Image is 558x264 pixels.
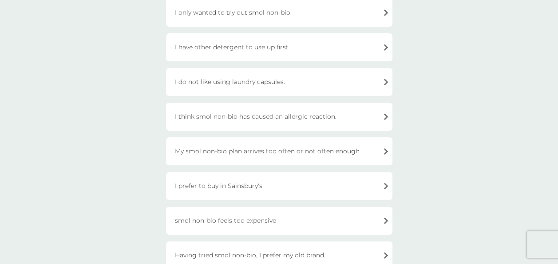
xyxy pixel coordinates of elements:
div: I have other detergent to use up first. [166,33,392,61]
div: I think smol non-bio has caused an allergic reaction. [166,103,392,131]
div: I prefer to buy in Sainsbury's. [166,172,392,200]
div: I do not like using laundry capsules. [166,68,392,96]
div: smol non-bio feels too expensive [166,207,392,235]
div: My smol non-bio plan arrives too often or not often enough. [166,137,392,165]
